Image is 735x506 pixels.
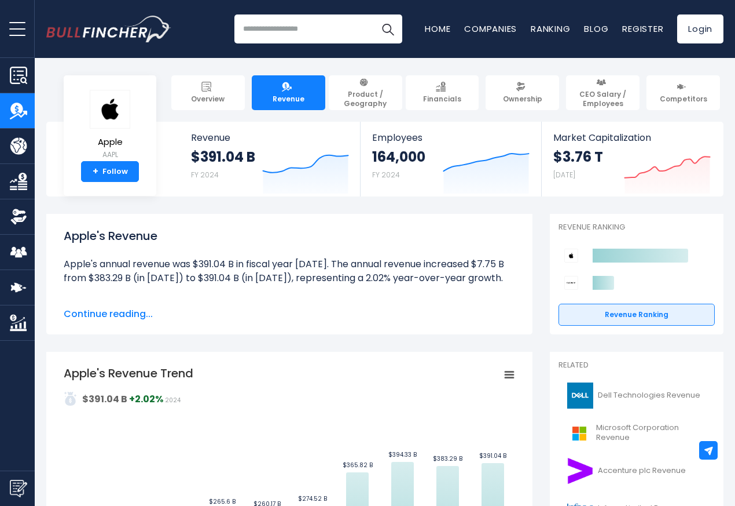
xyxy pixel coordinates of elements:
[46,16,171,42] a: Go to homepage
[565,383,594,409] img: DELL logo
[129,392,163,406] strong: +2.02%
[558,380,715,412] a: Dell Technologies Revenue
[273,94,304,104] span: Revenue
[558,223,715,232] p: Revenue Ranking
[93,166,98,177] strong: +
[677,14,723,43] a: Login
[64,257,515,285] li: Apple's annual revenue was $391.04 B in fiscal year [DATE]. The annual revenue increased $7.75 B ...
[372,148,425,166] strong: 164,000
[531,23,570,35] a: Ranking
[298,494,327,503] text: $274.52 B
[423,94,461,104] span: Financials
[334,90,397,108] span: Product / Geography
[646,75,720,110] a: Competitors
[64,365,193,381] tspan: Apple's Revenue Trend
[10,208,27,225] img: Ownership
[252,75,325,110] a: Revenue
[64,307,515,321] span: Continue reading...
[191,148,255,166] strong: $391.04 B
[425,23,450,35] a: Home
[89,89,131,162] a: Apple AAPL
[433,454,462,463] text: $383.29 B
[372,170,400,180] small: FY 2024
[660,94,707,104] span: Competitors
[191,170,219,180] small: FY 2024
[90,150,130,160] small: AAPL
[388,450,417,459] text: $394.33 B
[171,75,245,110] a: Overview
[373,14,402,43] button: Search
[46,16,171,42] img: Bullfincher logo
[64,392,78,406] img: addasd
[558,304,715,326] a: Revenue Ranking
[564,249,578,263] img: Apple competitors logo
[82,392,127,406] strong: $391.04 B
[553,170,575,180] small: [DATE]
[329,75,402,110] a: Product / Geography
[486,75,559,110] a: Ownership
[479,452,506,460] text: $391.04 B
[558,361,715,370] p: Related
[565,458,594,484] img: ACN logo
[503,94,542,104] span: Ownership
[64,227,515,245] h1: Apple's Revenue
[566,75,640,110] a: CEO Salary / Employees
[553,148,603,166] strong: $3.76 T
[464,23,517,35] a: Companies
[558,417,715,449] a: Microsoft Corporation Revenue
[622,23,663,35] a: Register
[361,122,541,196] a: Employees 164,000 FY 2024
[209,497,236,506] text: $265.6 B
[165,396,181,405] span: 2024
[564,276,578,290] img: Sony Group Corporation competitors logo
[558,455,715,487] a: Accenture plc Revenue
[191,132,349,143] span: Revenue
[571,90,634,108] span: CEO Salary / Employees
[81,161,139,182] a: +Follow
[553,132,711,143] span: Market Capitalization
[179,122,361,196] a: Revenue $391.04 B FY 2024
[406,75,479,110] a: Financials
[191,94,225,104] span: Overview
[64,299,515,341] li: Apple's quarterly revenue was $94.04 B in the quarter ending [DATE]. The quarterly revenue increa...
[343,461,373,469] text: $365.82 B
[90,137,130,147] span: Apple
[542,122,722,196] a: Market Capitalization $3.76 T [DATE]
[565,420,593,446] img: MSFT logo
[584,23,608,35] a: Blog
[372,132,529,143] span: Employees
